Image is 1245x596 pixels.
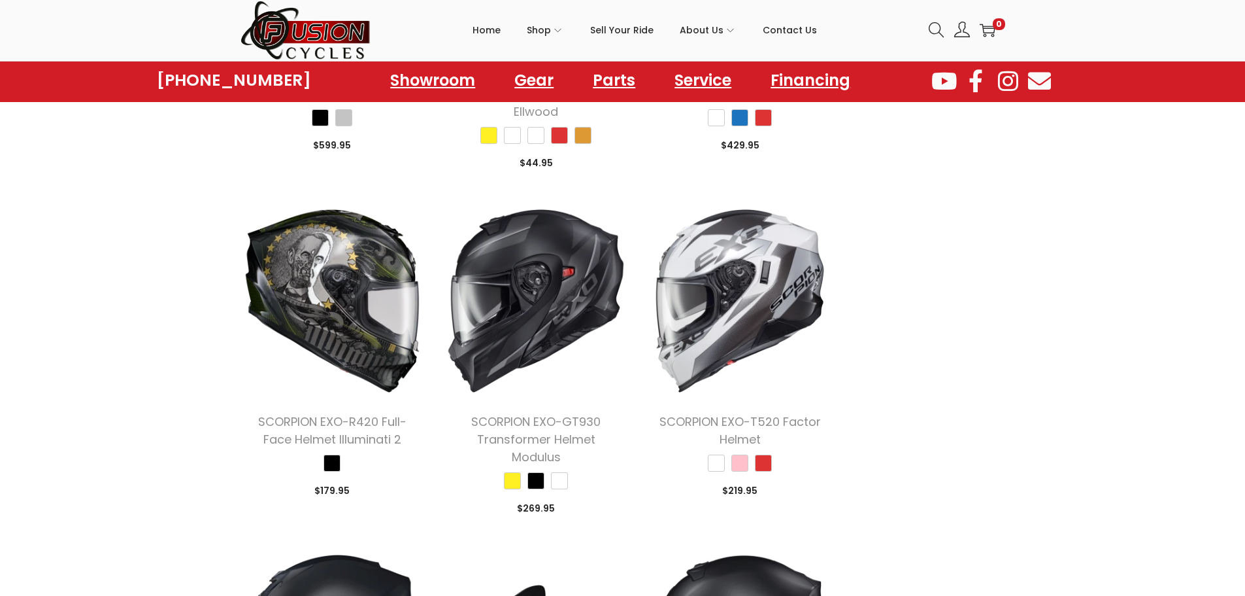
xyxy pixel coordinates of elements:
span: Home [473,14,501,46]
a: SCORPION EXO-T520 Factor Helmet [659,413,821,447]
a: Home [473,1,501,60]
a: Showroom [377,65,488,96]
a: Gear [501,65,567,96]
span: Contact Us [763,14,817,46]
span: 219.95 [722,484,757,497]
a: 0 [980,22,995,38]
span: Sell Your Ride [590,14,654,46]
span: About Us [680,14,723,46]
a: [PHONE_NUMBER] [157,71,311,90]
span: 44.95 [520,156,553,169]
span: 429.95 [721,139,759,152]
a: SCORPION EXO-GT930 Transformer Helmet Modulus [471,413,601,465]
nav: Menu [377,65,863,96]
a: About Us [680,1,737,60]
a: Shop [527,1,564,60]
span: $ [314,484,320,497]
nav: Primary navigation [371,1,919,60]
span: Shop [527,14,551,46]
span: 269.95 [517,502,555,515]
span: $ [722,484,728,497]
span: $ [520,156,525,169]
a: Financing [757,65,863,96]
span: 179.95 [314,484,350,497]
span: $ [517,502,523,515]
a: Service [661,65,744,96]
a: SCORPION EXO-R420 Full-Face Helmet Illuminati 2 [258,413,407,447]
a: SCORPION EXO-AT950 [GEOGRAPHIC_DATA] Visor Ellwood [457,68,615,120]
span: 599.95 [313,139,351,152]
span: $ [313,139,319,152]
a: Contact Us [763,1,817,60]
span: $ [721,139,727,152]
a: Parts [580,65,648,96]
a: Sell Your Ride [590,1,654,60]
